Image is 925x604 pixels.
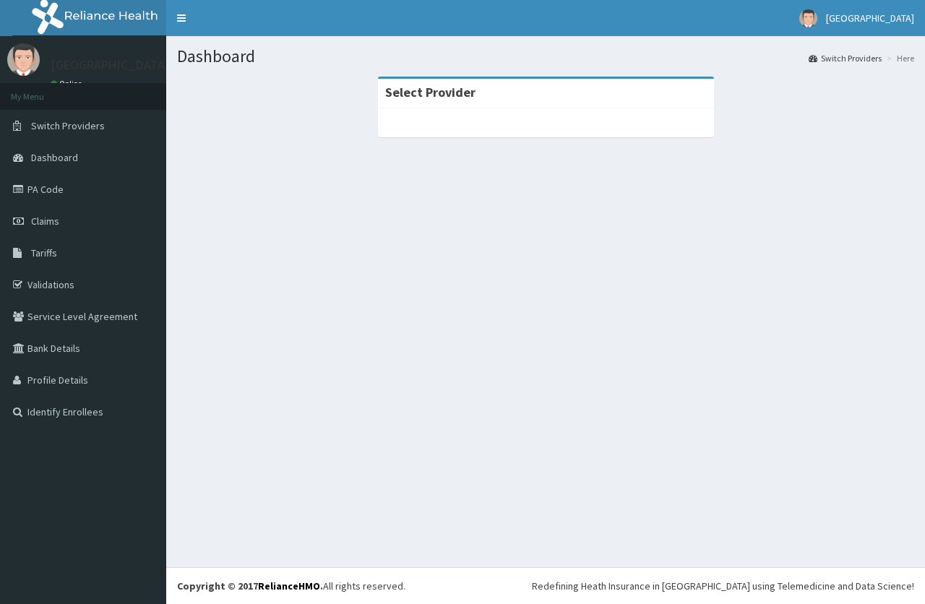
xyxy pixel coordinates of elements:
div: Redefining Heath Insurance in [GEOGRAPHIC_DATA] using Telemedicine and Data Science! [532,579,914,593]
p: [GEOGRAPHIC_DATA] [51,59,170,72]
span: [GEOGRAPHIC_DATA] [826,12,914,25]
a: Online [51,79,85,89]
img: User Image [7,43,40,76]
span: Switch Providers [31,119,105,132]
strong: Copyright © 2017 . [177,579,323,592]
span: Claims [31,215,59,228]
img: User Image [799,9,817,27]
h1: Dashboard [177,47,914,66]
strong: Select Provider [385,84,476,100]
a: Switch Providers [809,52,882,64]
li: Here [883,52,914,64]
footer: All rights reserved. [166,567,925,604]
span: Tariffs [31,246,57,259]
a: RelianceHMO [258,579,320,592]
span: Dashboard [31,151,78,164]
